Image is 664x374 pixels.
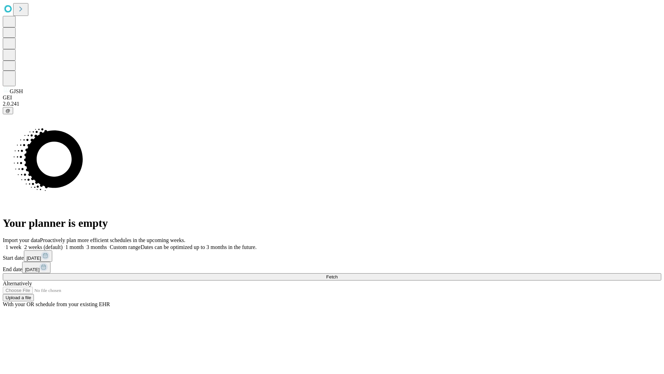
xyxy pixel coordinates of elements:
span: [DATE] [25,267,39,272]
span: Dates can be optimized up to 3 months in the future. [141,244,257,250]
h1: Your planner is empty [3,217,661,230]
span: GJSH [10,88,23,94]
button: @ [3,107,13,114]
span: 1 month [65,244,84,250]
span: Proactively plan more efficient schedules in the upcoming weeks. [40,237,185,243]
span: [DATE] [27,256,41,261]
span: 1 week [6,244,21,250]
span: 2 weeks (default) [24,244,63,250]
button: Fetch [3,273,661,280]
div: Start date [3,250,661,262]
div: GEI [3,95,661,101]
span: Fetch [326,274,338,279]
button: Upload a file [3,294,34,301]
div: End date [3,262,661,273]
button: [DATE] [22,262,50,273]
span: Import your data [3,237,40,243]
span: Alternatively [3,280,32,286]
span: 3 months [86,244,107,250]
span: @ [6,108,10,113]
span: With your OR schedule from your existing EHR [3,301,110,307]
button: [DATE] [24,250,52,262]
div: 2.0.241 [3,101,661,107]
span: Custom range [110,244,140,250]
